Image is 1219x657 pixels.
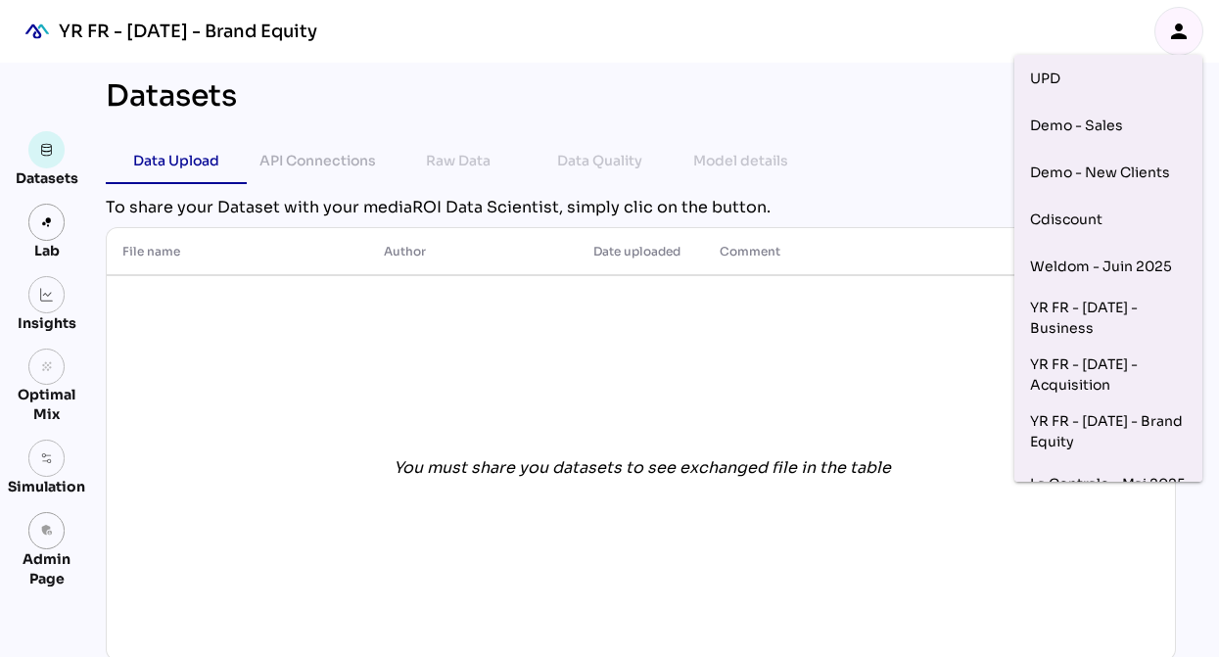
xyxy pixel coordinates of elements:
[1167,20,1191,43] i: person
[40,215,54,229] img: lab.svg
[693,149,788,172] div: Model details
[18,313,76,333] div: Insights
[965,228,1175,275] th: Actions
[40,524,54,538] i: admin_panel_settings
[16,10,59,53] div: mediaROI
[1030,63,1187,94] div: UPD
[40,143,54,157] img: data.svg
[1030,251,1187,282] div: Weldom - Juin 2025
[8,477,85,496] div: Simulation
[59,20,317,43] div: YR FR - [DATE] - Brand Equity
[426,149,491,172] div: Raw Data
[40,288,54,302] img: graph.svg
[1030,110,1187,141] div: Demo - Sales
[704,228,965,275] th: Comment
[8,385,85,424] div: Optimal Mix
[1030,354,1187,396] div: YR FR - [DATE] - Acquisition
[1030,411,1187,452] div: YR FR - [DATE] - Brand Equity
[8,549,85,588] div: Admin Page
[40,451,54,465] img: settings.svg
[1030,468,1187,499] div: La Centrale - Mai 2025
[578,228,703,275] th: Date uploaded
[40,360,54,374] i: grain
[106,196,1176,219] div: To share your Dataset with your mediaROI Data Scientist, simply clic on the button.
[1030,204,1187,235] div: Cdiscount
[16,168,78,188] div: Datasets
[107,228,368,275] th: File name
[133,149,219,172] div: Data Upload
[106,78,237,114] div: Datasets
[394,456,891,480] div: You must share you datasets to see exchanged file in the table
[1030,157,1187,188] div: Demo - New Clients
[1030,298,1187,339] div: YR FR - [DATE] - Business
[25,241,69,260] div: Lab
[368,228,578,275] th: Author
[557,149,642,172] div: Data Quality
[259,149,376,172] div: API Connections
